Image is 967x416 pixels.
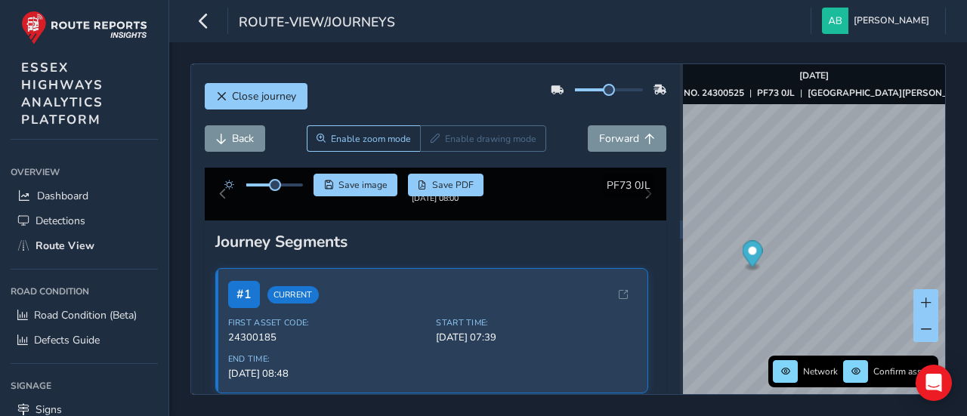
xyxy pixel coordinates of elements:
strong: ASSET NO. 24300525 [652,87,744,99]
span: Save image [338,179,388,191]
a: Road Condition (Beta) [11,303,158,328]
span: Current [267,298,319,316]
span: ESSEX HIGHWAYS ANALYTICS PLATFORM [21,59,103,128]
span: PF73 0JL [607,178,650,193]
button: Save [314,174,397,196]
span: End Time: [228,365,428,377]
span: [DATE] 08:48 [228,379,428,393]
button: [PERSON_NAME] [822,8,935,34]
strong: PF73 0JL [757,87,795,99]
button: Back [205,125,265,152]
span: Dashboard [37,189,88,203]
span: [PERSON_NAME] [854,8,929,34]
span: Route View [36,239,94,253]
div: Overview [11,161,158,183]
span: [DATE] 07:39 [436,343,635,356]
span: Close journey [232,89,296,103]
a: Defects Guide [11,328,158,353]
button: Zoom [307,125,421,152]
a: Dashboard [11,183,158,208]
div: Map marker [742,241,762,272]
span: First Asset Code: [228,329,428,341]
span: 24300185 [228,343,428,356]
span: Save PDF [432,179,474,191]
span: Detections [36,214,85,228]
span: Back [232,131,254,146]
img: rr logo [21,11,147,45]
span: Forward [599,131,639,146]
button: PDF [408,174,484,196]
span: Road Condition (Beta) [34,308,137,322]
div: Signage [11,374,158,397]
div: Open Intercom Messenger [916,365,952,401]
strong: [DATE] [799,69,829,82]
span: route-view/journeys [239,13,395,34]
div: [DATE] 08:00 [389,205,481,216]
button: Forward [588,125,666,152]
a: Detections [11,208,158,233]
span: Defects Guide [34,333,100,347]
span: Start Time: [436,329,635,341]
div: Road Condition [11,280,158,303]
img: Thumbnail frame [389,190,481,205]
span: Network [803,365,838,377]
span: # 1 [228,293,260,320]
a: Route View [11,233,158,258]
img: diamond-layout [822,8,848,34]
div: Journey Segments [215,243,657,264]
span: Enable zoom mode [331,133,411,145]
button: Close journey [205,83,307,109]
span: Confirm assets [873,365,934,377]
